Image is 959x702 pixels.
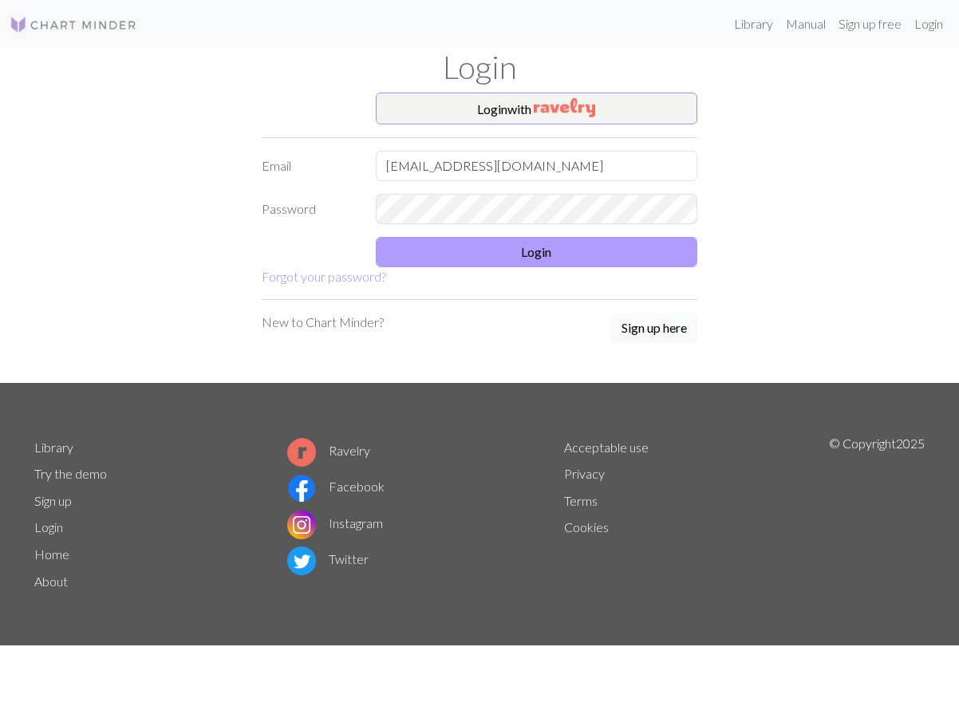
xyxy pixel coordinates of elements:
[832,8,908,40] a: Sign up free
[262,313,384,332] p: New to Chart Minder?
[262,269,386,284] a: Forgot your password?
[287,511,316,539] img: Instagram logo
[564,466,605,481] a: Privacy
[287,551,369,566] a: Twitter
[611,313,697,343] button: Sign up here
[728,8,779,40] a: Library
[287,438,316,467] img: Ravelry logo
[252,194,366,224] label: Password
[376,237,698,267] button: Login
[564,493,598,508] a: Terms
[376,93,698,124] button: Loginwith
[287,515,383,530] a: Instagram
[252,151,366,181] label: Email
[287,443,370,458] a: Ravelry
[829,434,925,595] p: © Copyright 2025
[611,313,697,345] a: Sign up here
[34,466,107,481] a: Try the demo
[287,474,316,503] img: Facebook logo
[908,8,949,40] a: Login
[287,479,385,494] a: Facebook
[34,574,68,589] a: About
[25,48,934,86] h1: Login
[534,98,595,117] img: Ravelry
[34,493,72,508] a: Sign up
[287,546,316,575] img: Twitter logo
[564,519,609,534] a: Cookies
[34,519,63,534] a: Login
[34,546,69,562] a: Home
[564,440,649,455] a: Acceptable use
[34,440,73,455] a: Library
[779,8,832,40] a: Manual
[10,15,137,34] img: Logo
